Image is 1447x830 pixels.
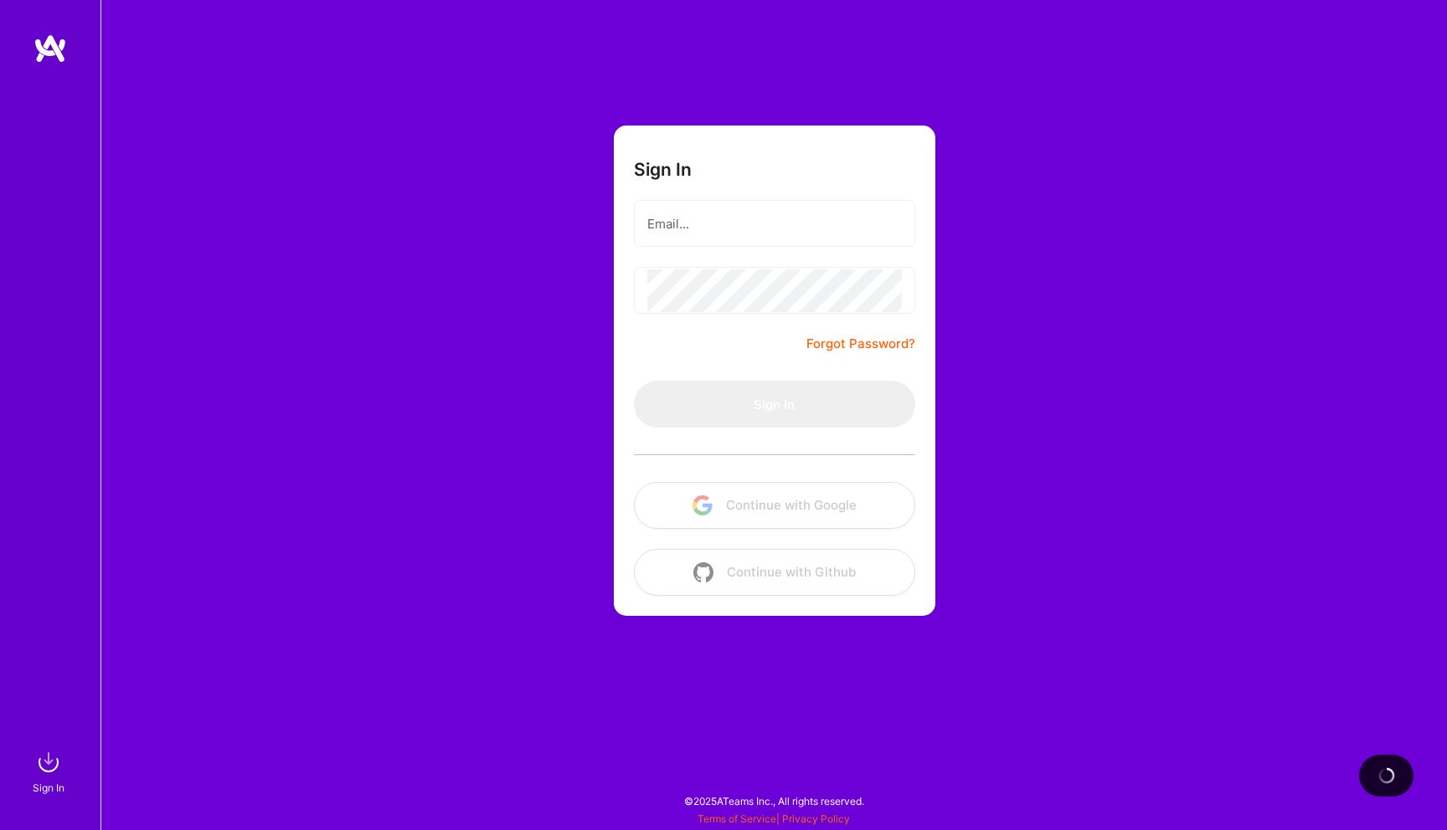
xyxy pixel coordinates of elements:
[647,202,902,245] input: Email...
[698,812,776,825] a: Terms of Service
[693,495,713,515] img: icon
[33,33,67,64] img: logo
[33,779,64,797] div: Sign In
[634,549,915,596] button: Continue with Github
[782,812,850,825] a: Privacy Policy
[35,745,65,797] a: sign inSign In
[634,159,692,180] h3: Sign In
[698,812,850,825] span: |
[634,482,915,529] button: Continue with Google
[100,780,1447,822] div: © 2025 ATeams Inc., All rights reserved.
[1378,767,1395,784] img: loading
[693,562,713,582] img: icon
[634,381,915,428] button: Sign In
[32,745,65,779] img: sign in
[806,334,915,354] a: Forgot Password?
